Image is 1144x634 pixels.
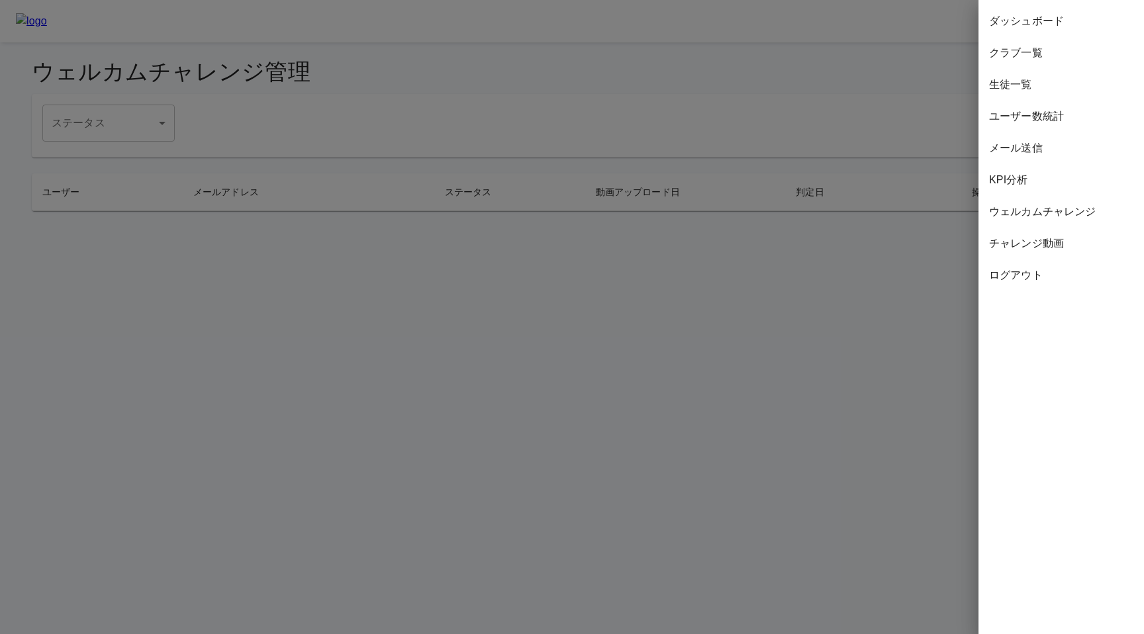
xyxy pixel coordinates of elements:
[978,196,1144,228] div: ウェルカムチャレンジ
[989,13,1133,29] span: ダッシュボード
[978,132,1144,164] div: メール送信
[989,77,1133,93] span: 生徒一覧
[978,259,1144,291] div: ログアウト
[978,228,1144,259] div: チャレンジ動画
[989,204,1133,220] span: ウェルカムチャレンジ
[989,140,1133,156] span: メール送信
[989,267,1133,283] span: ログアウト
[978,37,1144,69] div: クラブ一覧
[978,164,1144,196] div: KPI分析
[978,5,1144,37] div: ダッシュボード
[989,172,1133,188] span: KPI分析
[978,101,1144,132] div: ユーザー数統計
[978,69,1144,101] div: 生徒一覧
[989,45,1133,61] span: クラブ一覧
[989,236,1133,251] span: チャレンジ動画
[989,109,1133,124] span: ユーザー数統計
